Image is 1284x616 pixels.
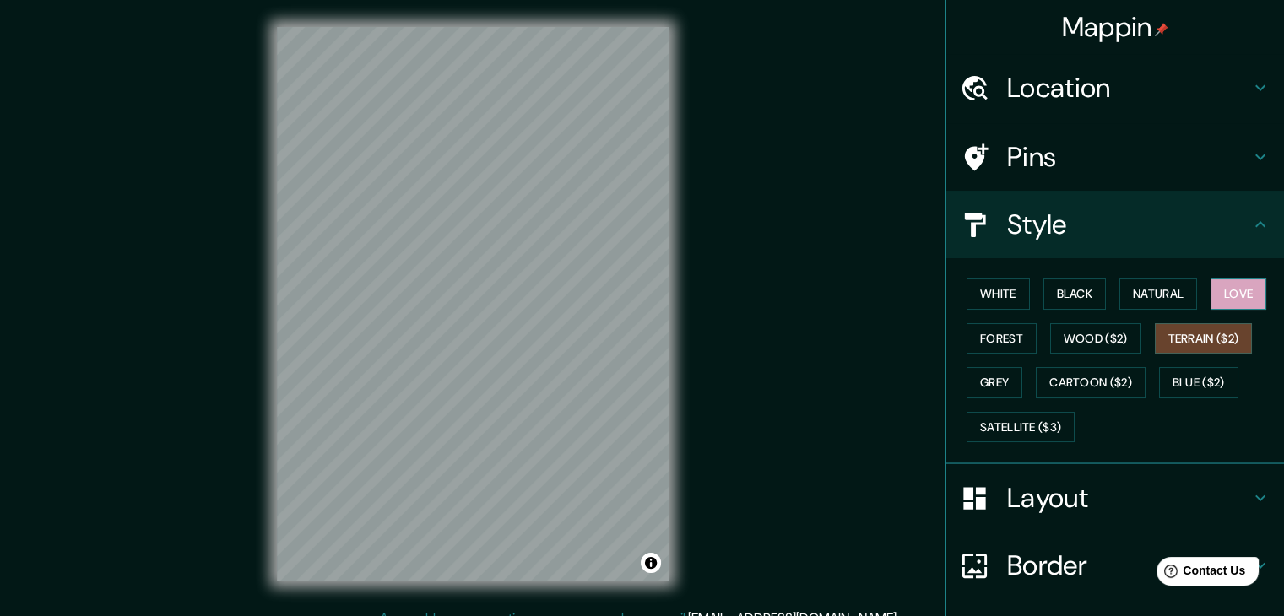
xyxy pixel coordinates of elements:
h4: Location [1007,71,1250,105]
div: Layout [946,464,1284,532]
h4: Border [1007,548,1250,582]
button: White [967,278,1030,310]
button: Black [1043,278,1107,310]
button: Forest [967,323,1037,354]
h4: Pins [1007,140,1250,174]
button: Blue ($2) [1159,367,1238,398]
button: Satellite ($3) [967,412,1075,443]
button: Love [1211,278,1266,310]
h4: Style [1007,208,1250,241]
canvas: Map [277,27,669,581]
img: pin-icon.png [1155,23,1168,36]
h4: Mappin [1062,10,1169,44]
button: Cartoon ($2) [1036,367,1146,398]
button: Toggle attribution [641,553,661,573]
div: Location [946,54,1284,122]
button: Terrain ($2) [1155,323,1253,354]
button: Natural [1119,278,1197,310]
button: Wood ($2) [1050,323,1141,354]
div: Border [946,532,1284,599]
h4: Layout [1007,481,1250,515]
iframe: Help widget launcher [1134,550,1265,597]
button: Grey [967,367,1022,398]
div: Style [946,191,1284,258]
div: Pins [946,123,1284,191]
